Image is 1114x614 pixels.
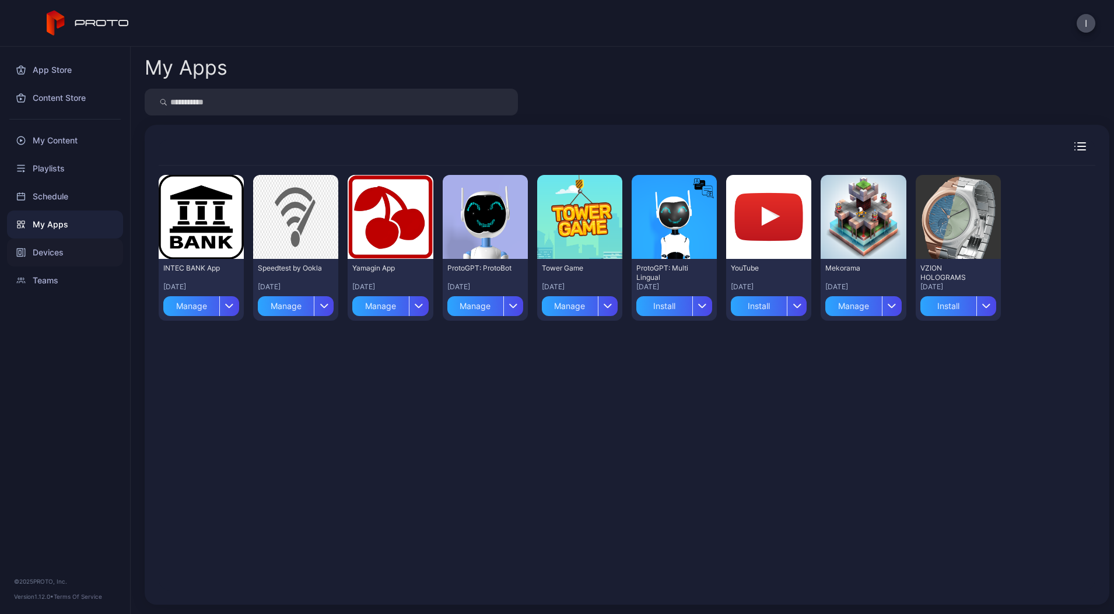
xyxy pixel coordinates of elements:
[447,292,523,316] button: Manage
[825,292,901,316] button: Manage
[447,282,523,292] div: [DATE]
[163,296,219,316] div: Manage
[352,282,428,292] div: [DATE]
[7,155,123,183] a: Playlists
[7,127,123,155] a: My Content
[920,296,976,316] div: Install
[145,58,227,78] div: My Apps
[7,56,123,84] a: App Store
[825,264,889,273] div: Mekorama
[636,264,700,282] div: ProtoGPT: Multi Lingual
[14,577,116,586] div: © 2025 PROTO, Inc.
[542,296,598,316] div: Manage
[258,296,314,316] div: Manage
[352,292,428,316] button: Manage
[825,296,881,316] div: Manage
[825,282,901,292] div: [DATE]
[258,282,334,292] div: [DATE]
[542,264,606,273] div: Tower Game
[14,593,54,600] span: Version 1.12.0 •
[636,292,712,316] button: Install
[731,296,787,316] div: Install
[163,292,239,316] button: Manage
[636,296,692,316] div: Install
[447,264,512,273] div: ProtoGPT: ProtoBot
[54,593,102,600] a: Terms Of Service
[258,292,334,316] button: Manage
[542,292,618,316] button: Manage
[258,264,322,273] div: Speedtest by Ookla
[731,264,795,273] div: YouTube
[1077,14,1095,33] button: I
[920,282,996,292] div: [DATE]
[163,282,239,292] div: [DATE]
[7,238,123,266] a: Devices
[163,264,227,273] div: INTEC BANK App
[7,210,123,238] a: My Apps
[920,292,996,316] button: Install
[731,292,807,316] button: Install
[7,266,123,294] a: Teams
[636,282,712,292] div: [DATE]
[731,282,807,292] div: [DATE]
[542,282,618,292] div: [DATE]
[7,84,123,112] a: Content Store
[920,264,985,282] div: VZION HOLOGRAMS
[7,183,123,210] a: Schedule
[447,296,503,316] div: Manage
[352,296,408,316] div: Manage
[352,264,416,273] div: Yamagin App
